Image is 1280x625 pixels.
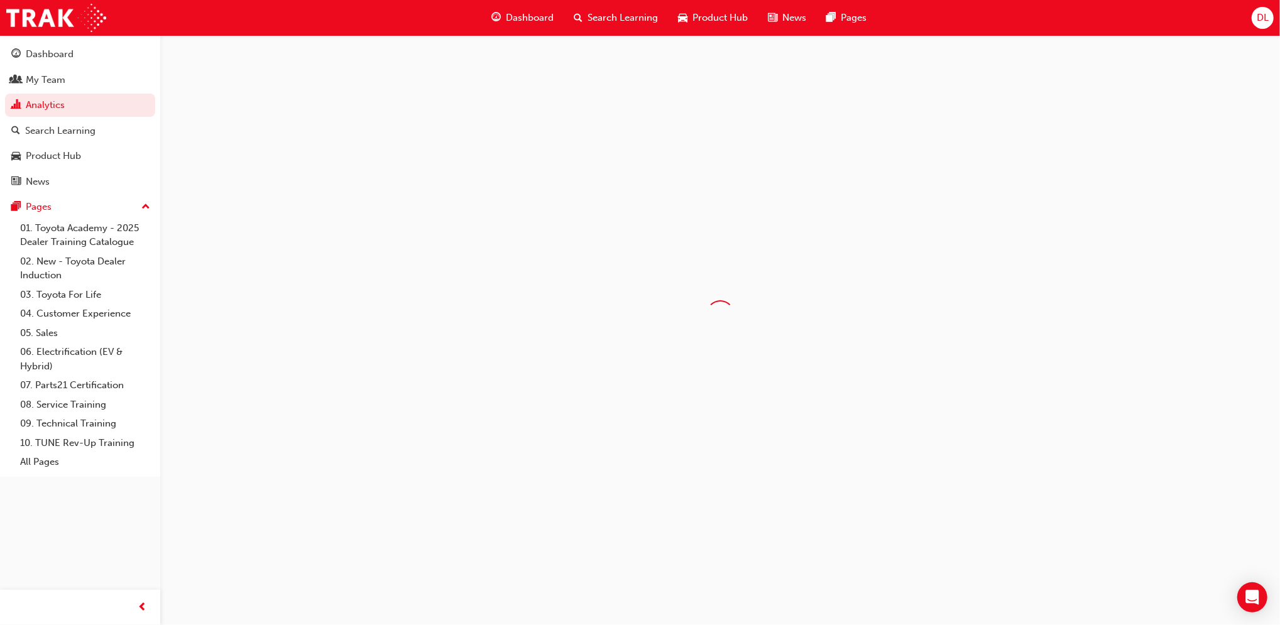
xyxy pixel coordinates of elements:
[25,124,96,138] div: Search Learning
[26,175,50,189] div: News
[141,199,150,215] span: up-icon
[816,5,877,31] a: pages-iconPages
[15,219,155,252] a: 01. Toyota Academy - 2025 Dealer Training Catalogue
[11,126,20,137] span: search-icon
[15,285,155,305] a: 03. Toyota For Life
[138,600,148,616] span: prev-icon
[5,195,155,219] button: Pages
[668,5,758,31] a: car-iconProduct Hub
[1252,7,1274,29] button: DL
[11,177,21,188] span: news-icon
[1257,11,1269,25] span: DL
[6,4,106,32] img: Trak
[15,304,155,323] a: 04. Customer Experience
[826,10,836,26] span: pages-icon
[1237,582,1267,612] div: Open Intercom Messenger
[692,11,748,25] span: Product Hub
[15,342,155,376] a: 06. Electrification (EV & Hybrid)
[5,119,155,143] a: Search Learning
[26,149,81,163] div: Product Hub
[574,10,583,26] span: search-icon
[841,11,867,25] span: Pages
[491,10,501,26] span: guage-icon
[5,68,155,92] a: My Team
[768,10,777,26] span: news-icon
[26,47,74,62] div: Dashboard
[11,100,21,111] span: chart-icon
[5,43,155,66] a: Dashboard
[11,202,21,213] span: pages-icon
[564,5,668,31] a: search-iconSearch Learning
[15,376,155,395] a: 07. Parts21 Certification
[588,11,658,25] span: Search Learning
[678,10,687,26] span: car-icon
[15,252,155,285] a: 02. New - Toyota Dealer Induction
[15,452,155,472] a: All Pages
[15,323,155,343] a: 05. Sales
[5,144,155,168] a: Product Hub
[5,40,155,195] button: DashboardMy TeamAnalyticsSearch LearningProduct HubNews
[15,414,155,433] a: 09. Technical Training
[11,151,21,162] span: car-icon
[15,433,155,453] a: 10. TUNE Rev-Up Training
[5,170,155,193] a: News
[782,11,806,25] span: News
[758,5,816,31] a: news-iconNews
[26,200,52,214] div: Pages
[481,5,564,31] a: guage-iconDashboard
[26,73,65,87] div: My Team
[15,395,155,415] a: 08. Service Training
[11,49,21,60] span: guage-icon
[506,11,554,25] span: Dashboard
[5,94,155,117] a: Analytics
[11,75,21,86] span: people-icon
